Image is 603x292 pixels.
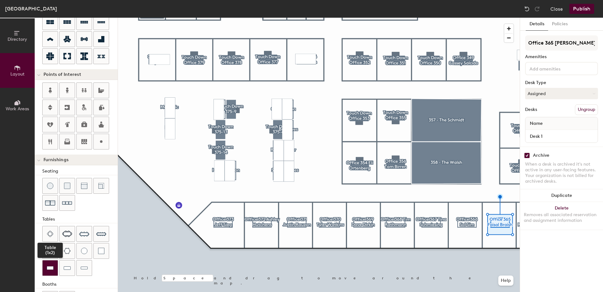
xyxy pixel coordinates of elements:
button: Policies [548,18,571,31]
span: Points of Interest [44,72,81,77]
button: Cushion [59,178,75,194]
img: Undo [524,6,530,12]
button: Help [498,276,513,286]
img: Couch (middle) [81,183,87,189]
button: Table (1x2)Table (1x2) [42,260,58,276]
div: [GEOGRAPHIC_DATA] [5,5,57,13]
div: Desk Type [525,80,598,85]
img: Table (round) [81,248,87,254]
span: Work Areas [6,106,29,112]
span: Name [527,118,546,129]
img: Cushion [64,183,70,189]
img: Couch (x2) [45,198,55,208]
button: Table (round) [76,243,92,259]
img: Table (1x1) [98,248,104,254]
button: Publish [569,4,594,14]
img: Stool [47,183,53,189]
input: Add amenities [528,64,585,72]
div: Seating [42,168,118,175]
img: Four seat round table [47,248,53,254]
button: Couch (x2) [42,195,58,211]
button: Close [550,4,563,14]
button: Couch (x3) [59,195,75,211]
div: Amenities [525,54,598,59]
span: Layout [10,71,25,77]
img: Couch (corner) [98,183,104,189]
div: When a desk is archived it's not active in any user-facing features. Your organization is not bil... [525,161,598,184]
button: Six seat round table [59,243,75,259]
button: Table (1x1) [93,243,109,259]
button: Six seat table [59,226,75,242]
img: Four seat table [47,231,53,237]
img: Eight seat table [79,229,89,239]
button: Four seat round table [42,243,58,259]
input: Unnamed desk [527,132,596,141]
button: Assigned [525,88,598,99]
span: Furnishings [44,157,68,162]
div: Removes all associated reservation and assignment information [524,212,599,223]
img: Six seat table [62,231,72,237]
button: Details [526,18,548,31]
div: Tables [42,216,118,223]
button: Ten seat table [93,226,109,242]
button: Stool [42,178,58,194]
button: Couch (middle) [76,178,92,194]
button: DeleteRemoves all associated reservation and assignment information [520,202,603,230]
img: Table (1x4) [81,265,88,271]
button: Couch (corner) [93,178,109,194]
div: Desks [525,107,537,112]
button: Eight seat table [76,226,92,242]
div: Archive [533,153,549,158]
button: Duplicate [520,189,603,202]
span: Directory [8,37,27,42]
img: Six seat round table [64,248,71,254]
img: Table (1x2) [47,265,54,271]
img: Ten seat table [96,229,106,239]
button: Four seat table [42,226,58,242]
img: Table (1x3) [64,265,71,271]
button: Ungroup [575,104,598,115]
img: Redo [534,6,540,12]
button: Table (1x3) [59,260,75,276]
img: Couch (x3) [62,198,72,208]
div: Booths [42,281,118,288]
button: Table (1x4) [76,260,92,276]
